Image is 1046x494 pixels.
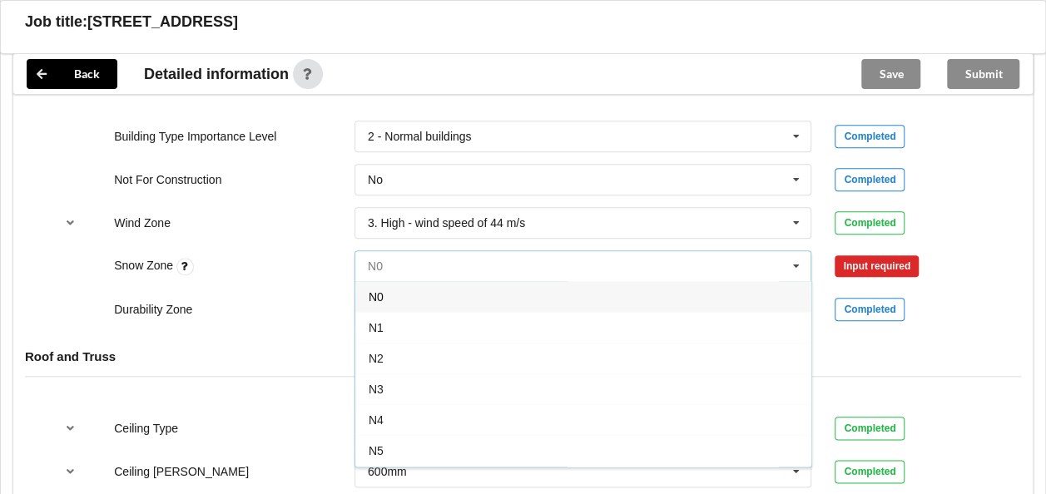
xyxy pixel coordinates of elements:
label: Ceiling Type [114,422,178,435]
div: 600mm [368,466,407,477]
button: reference-toggle [54,457,87,487]
label: Snow Zone [114,259,176,272]
span: N2 [369,352,384,365]
label: Building Type Importance Level [114,130,276,143]
span: N0 [369,290,384,304]
label: Ceiling [PERSON_NAME] [114,465,249,478]
div: Completed [835,298,905,321]
label: Wind Zone [114,216,171,230]
div: Completed [835,168,905,191]
h4: Roof and Truss [25,348,1021,364]
span: N5 [369,444,384,457]
div: Completed [835,417,905,440]
span: N3 [369,383,384,396]
div: 3. High - wind speed of 44 m/s [368,217,525,229]
button: reference-toggle [54,208,87,238]
span: N4 [369,413,384,427]
label: Not For Construction [114,173,221,186]
h3: [STREET_ADDRESS] [87,12,238,32]
div: 2 - Normal buildings [368,131,472,142]
label: Durability Zone [114,303,192,316]
div: Completed [835,211,905,235]
span: N1 [369,321,384,334]
div: Input required [835,255,919,277]
h3: Job title: [25,12,87,32]
span: Detailed information [144,67,289,82]
div: Completed [835,125,905,148]
button: reference-toggle [54,413,87,443]
div: No [368,174,383,185]
button: Back [27,59,117,89]
div: Completed [835,460,905,483]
